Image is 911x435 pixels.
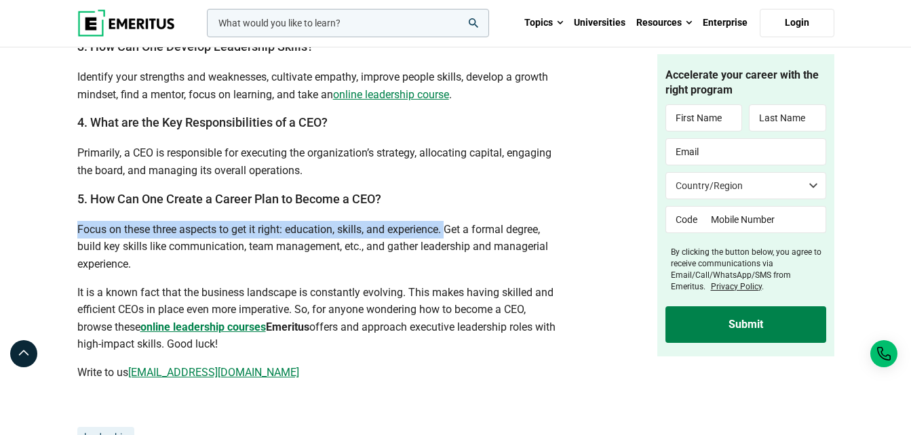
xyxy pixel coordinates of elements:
[77,320,556,351] span: offers and approach executive leadership roles with high-impact skills. Good luck!
[77,70,548,101] span: Identify your strengths and weaknesses, cultivate empathy, improve people skills, develop a growt...
[77,223,548,270] span: Focus on these three aspects to get it right: education, skills, and experience. Get a formal deg...
[665,207,701,234] input: Code
[749,105,826,132] input: Last Name
[711,282,762,291] a: Privacy Policy
[665,173,826,200] select: Country
[760,9,834,37] a: Login
[665,68,826,98] h4: Accelerate your career with the right program
[449,88,452,101] span: .
[266,320,309,333] strong: Emeritus
[77,366,128,379] span: Write to us
[77,114,556,131] h3: 4. What are the Key Responsibilities of a CEO?
[671,247,826,293] label: By clicking the button below, you agree to receive communications via Email/Call/WhatsApp/SMS fro...
[665,139,826,166] input: Email
[665,306,826,343] input: Submit
[128,366,299,379] a: [EMAIL_ADDRESS][DOMAIN_NAME]
[665,105,743,132] input: First Name
[77,146,551,177] span: Primarily, a CEO is responsible for executing the organization’s strategy, allocating capital, en...
[701,207,826,234] input: Mobile Number
[207,9,489,37] input: woocommerce-product-search-field-0
[333,88,449,101] a: online leadership course
[140,320,266,333] a: online leadership courses
[77,286,554,333] span: It is a known fact that the business landscape is constantly evolving. This makes having skilled ...
[77,190,556,207] h3: 5. How Can One Create a Career Plan to Become a CEO?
